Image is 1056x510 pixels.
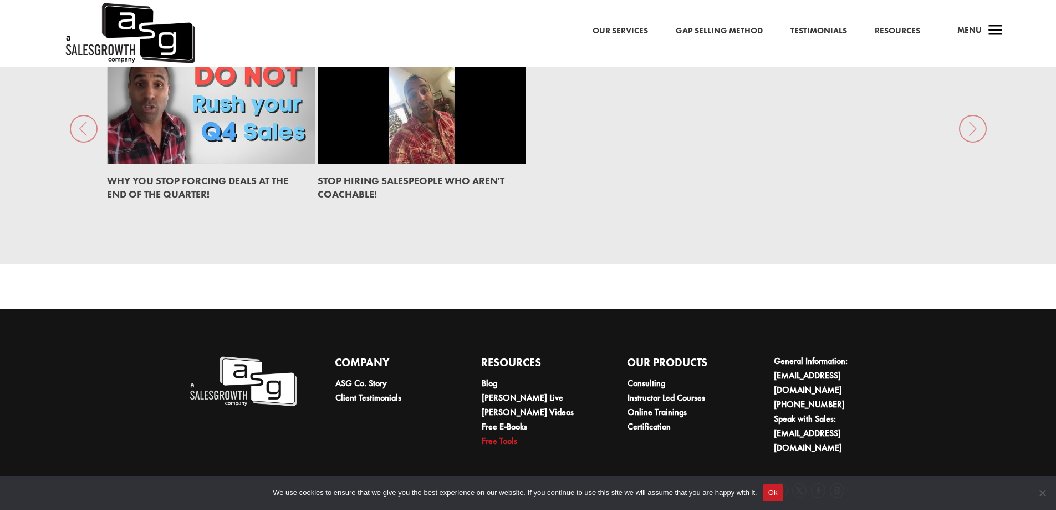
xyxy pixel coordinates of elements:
li: General Information: [774,354,881,397]
a: Why You Stop Forcing Deals at the End of the Quarter! [107,174,288,200]
a: Our Services [593,24,648,38]
span: No [1037,487,1048,498]
a: Resources [875,24,920,38]
h4: Company [335,354,443,376]
a: Certification [628,421,671,432]
a: ASG Co. Story [335,377,387,389]
span: We use cookies to ensure that we give you the best experience on our website. If you continue to ... [273,487,757,498]
h4: Our Products [627,354,735,376]
a: Gap Selling Method [676,24,763,38]
span: Menu [957,24,982,36]
h4: Resources [481,354,589,376]
a: Online Trainings [628,406,687,418]
a: Free E-Books [482,421,527,432]
a: STOP Hiring Salespeople Who Aren't Coachable! [318,174,504,200]
a: [PERSON_NAME] Live [482,392,563,403]
a: [PERSON_NAME] Videos [482,406,574,418]
a: Instructor Led Courses [628,392,705,403]
a: Free Tools [482,435,517,447]
li: Speak with Sales: [774,412,881,455]
button: Ok [763,484,783,501]
a: Blog [482,377,497,389]
a: Client Testimonials [335,392,401,403]
a: [EMAIL_ADDRESS][DOMAIN_NAME] [774,370,842,396]
a: [EMAIL_ADDRESS][DOMAIN_NAME] [774,427,842,453]
img: A Sales Growth Company [188,354,297,409]
a: [PHONE_NUMBER] [774,398,845,410]
span: a [984,20,1007,42]
a: Consulting [628,377,665,389]
a: Testimonials [790,24,847,38]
